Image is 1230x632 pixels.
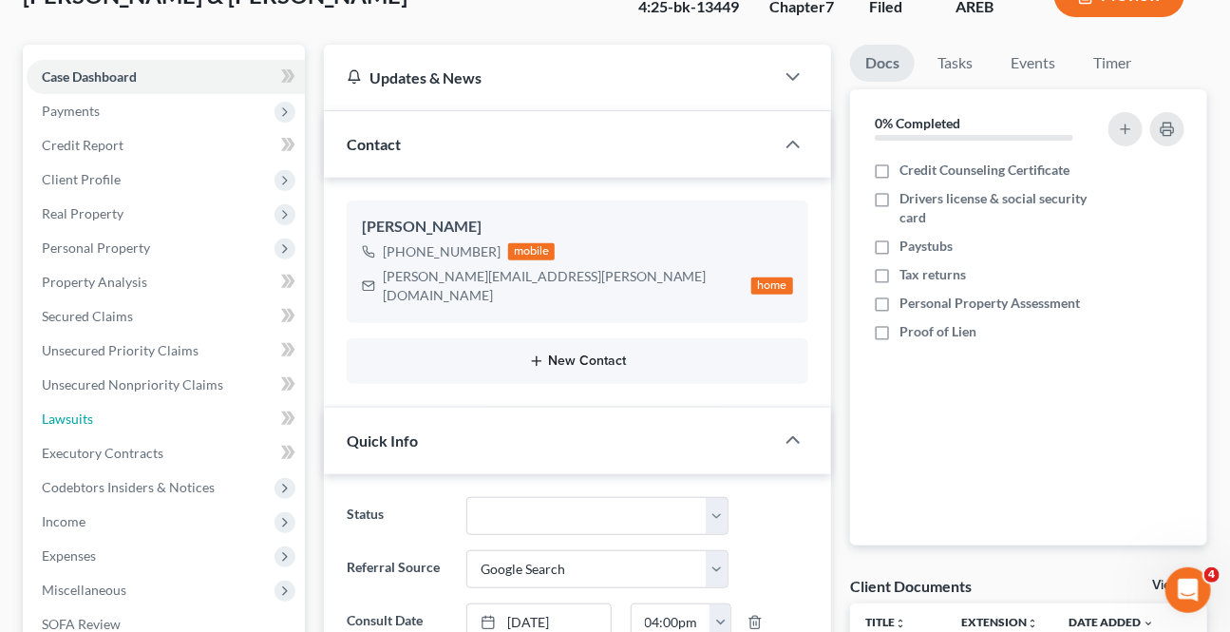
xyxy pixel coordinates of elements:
[899,237,953,256] span: Paystubs
[337,497,458,535] label: Status
[383,267,745,305] div: [PERSON_NAME][EMAIL_ADDRESS][PERSON_NAME][DOMAIN_NAME]
[899,265,966,284] span: Tax returns
[875,115,960,131] strong: 0% Completed
[850,576,972,596] div: Client Documents
[27,402,305,436] a: Lawsuits
[42,308,133,324] span: Secured Claims
[42,411,93,427] span: Lawsuits
[1069,615,1154,629] a: Date Added expand_more
[27,299,305,334] a: Secured Claims
[42,616,121,632] span: SOFA Review
[42,68,137,85] span: Case Dashboard
[42,445,163,461] span: Executory Contracts
[508,243,556,260] div: mobile
[347,135,401,153] span: Contact
[42,205,123,221] span: Real Property
[1078,45,1146,82] a: Timer
[995,45,1070,82] a: Events
[42,342,199,358] span: Unsecured Priority Claims
[42,274,147,290] span: Property Analysis
[1165,567,1211,613] iframe: Intercom live chat
[42,582,126,598] span: Miscellaneous
[42,479,215,495] span: Codebtors Insiders & Notices
[347,67,751,87] div: Updates & News
[347,431,418,450] span: Quick Info
[27,128,305,163] a: Credit Report
[42,103,100,119] span: Payments
[751,278,793,295] div: home
[865,615,906,629] a: Titleunfold_more
[899,189,1102,227] span: Drivers license & social security card
[850,45,915,82] a: Docs
[337,550,458,588] label: Referral Source
[42,547,96,564] span: Expenses
[1027,618,1038,629] i: unfold_more
[27,334,305,368] a: Unsecured Priority Claims
[922,45,988,82] a: Tasks
[362,216,793,239] div: [PERSON_NAME]
[383,242,501,261] div: [PHONE_NUMBER]
[899,322,976,341] span: Proof of Lien
[42,137,123,153] span: Credit Report
[27,60,305,94] a: Case Dashboard
[42,376,223,393] span: Unsecured Nonpriority Claims
[899,161,1069,180] span: Credit Counseling Certificate
[42,513,85,529] span: Income
[27,436,305,470] a: Executory Contracts
[42,239,150,256] span: Personal Property
[1204,567,1220,583] span: 4
[27,265,305,299] a: Property Analysis
[1143,618,1154,629] i: expand_more
[1152,579,1200,592] a: View All
[895,618,906,629] i: unfold_more
[42,171,121,187] span: Client Profile
[899,294,1080,313] span: Personal Property Assessment
[961,615,1038,629] a: Extensionunfold_more
[362,354,793,369] button: New Contact
[27,368,305,402] a: Unsecured Nonpriority Claims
